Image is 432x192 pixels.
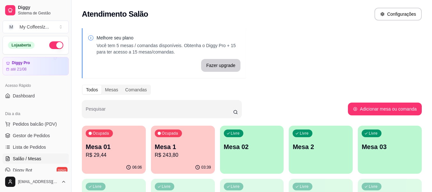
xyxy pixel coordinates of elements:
span: Lista de Pedidos [13,144,46,150]
div: Todos [82,85,101,94]
span: Diggy [18,5,66,11]
p: 06:06 [132,165,142,170]
div: Acesso Rápido [3,80,69,91]
h2: Atendimento Salão [82,9,148,19]
p: Mesa 1 [155,142,211,151]
a: Diggy Proaté 21/08 [3,57,69,75]
div: Dia a dia [3,109,69,119]
button: LivreMesa 2 [289,126,353,174]
button: Fazer upgrade [201,59,240,72]
span: Salão / Mesas [13,155,41,162]
button: Adicionar mesa ou comanda [348,103,422,115]
button: Configurações [374,8,422,21]
p: R$ 29,44 [86,151,142,159]
p: Livre [93,184,102,189]
span: Sistema de Gestão [18,11,66,16]
input: Pesquisar [86,108,233,115]
a: Lista de Pedidos [3,142,69,152]
a: Dashboard [3,91,69,101]
a: Gestor de Pedidos [3,130,69,141]
p: Livre [300,184,309,189]
p: Livre [162,184,171,189]
button: LivreMesa 03 [358,126,422,174]
p: Ocupada [162,131,178,136]
span: Pedidos balcão (PDV) [13,121,57,127]
span: M [8,24,14,30]
button: Alterar Status [49,41,63,49]
a: Diggy Botnovo [3,165,69,175]
p: Você tem 5 mesas / comandas disponíveis. Obtenha o Diggy Pro + 15 para ter acesso a 15 mesas/coma... [97,42,240,55]
button: OcupadaMesa 1R$ 243,8003:39 [151,126,215,174]
p: Mesa 03 [362,142,418,151]
p: Mesa 02 [224,142,280,151]
div: Mesas [101,85,122,94]
a: Salão / Mesas [3,154,69,164]
span: Dashboard [13,93,35,99]
button: OcupadaMesa 01R$ 29,4406:06 [82,126,146,174]
span: [EMAIL_ADDRESS][DOMAIN_NAME] [18,179,59,184]
p: Livre [231,131,240,136]
p: Livre [231,184,240,189]
p: Livre [300,131,309,136]
a: DiggySistema de Gestão [3,3,69,18]
span: Diggy Bot [13,167,32,173]
button: [EMAIL_ADDRESS][DOMAIN_NAME] [3,174,69,189]
p: Mesa 2 [293,142,349,151]
div: My Coffeeslz ... [20,24,49,30]
div: Comandas [122,85,151,94]
button: Select a team [3,21,69,33]
button: LivreMesa 02 [220,126,284,174]
p: Melhore seu plano [97,35,240,41]
div: Loja aberta [8,42,35,49]
button: Pedidos balcão (PDV) [3,119,69,129]
p: Livre [369,184,378,189]
p: R$ 243,80 [155,151,211,159]
article: até 21/08 [11,67,27,72]
p: Ocupada [93,131,109,136]
p: Mesa 01 [86,142,142,151]
article: Diggy Pro [12,61,30,65]
p: Livre [369,131,378,136]
p: 03:39 [201,165,211,170]
span: Gestor de Pedidos [13,132,50,139]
